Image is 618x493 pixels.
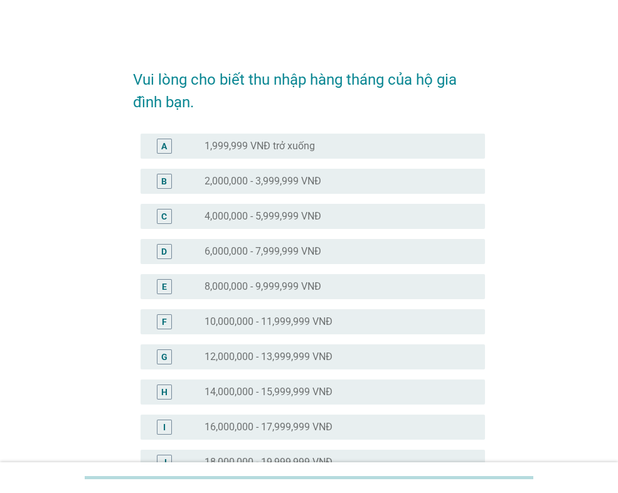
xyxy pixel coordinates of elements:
h2: Vui lòng cho biết thu nhập hàng tháng của hộ gia đình bạn. [133,56,485,114]
div: F [162,315,167,328]
div: I [163,420,166,433]
div: D [161,245,167,258]
label: 2,000,000 - 3,999,999 VNĐ [205,175,321,188]
label: 1,999,999 VNĐ trở xuống [205,140,315,152]
div: H [161,385,168,398]
label: 4,000,000 - 5,999,999 VNĐ [205,210,321,223]
label: 16,000,000 - 17,999,999 VNĐ [205,421,333,433]
div: J [162,455,167,469]
label: 18,000,000 - 19,999,999 VNĐ [205,456,333,469]
div: E [162,280,167,293]
label: 10,000,000 - 11,999,999 VNĐ [205,315,333,328]
div: A [161,139,167,152]
label: 8,000,000 - 9,999,999 VNĐ [205,280,321,293]
label: 6,000,000 - 7,999,999 VNĐ [205,245,321,258]
div: G [161,350,168,363]
div: C [161,209,167,223]
label: 14,000,000 - 15,999,999 VNĐ [205,386,333,398]
label: 12,000,000 - 13,999,999 VNĐ [205,351,333,363]
div: B [161,174,167,188]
